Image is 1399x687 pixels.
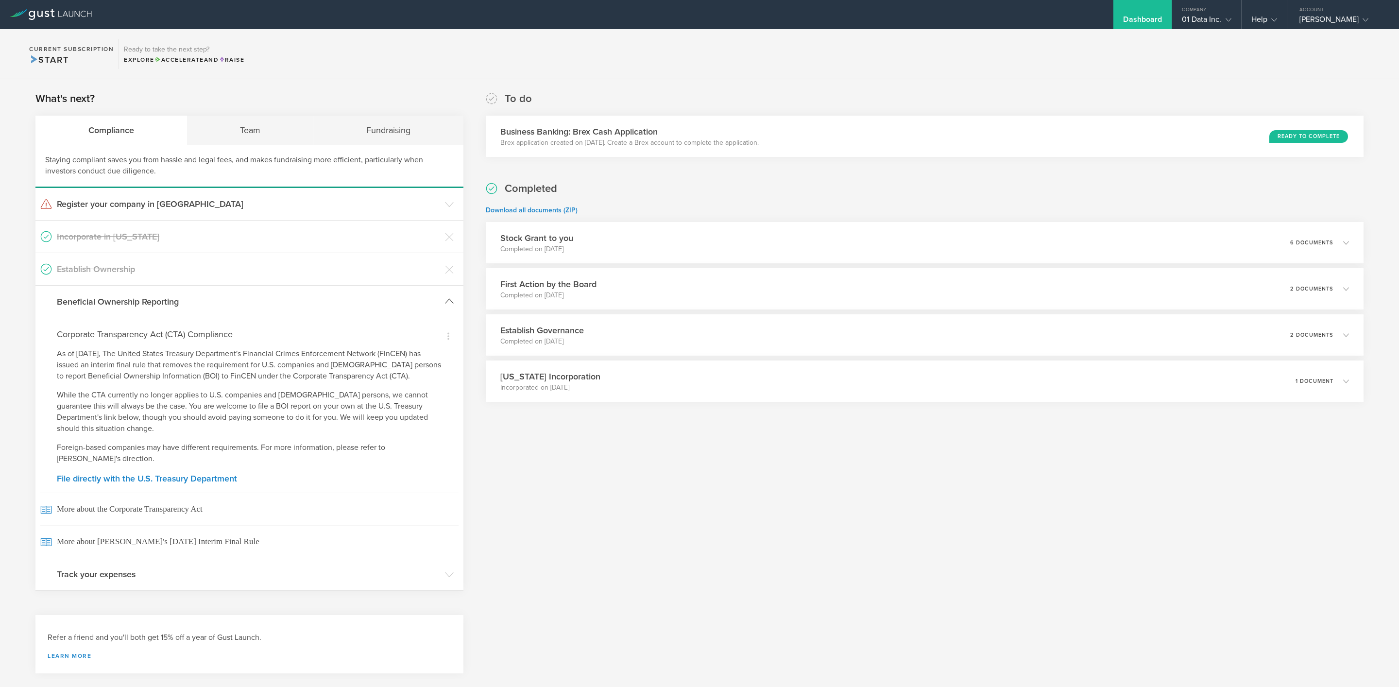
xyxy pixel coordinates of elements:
span: More about [PERSON_NAME]'s [DATE] Interim Final Rule [40,525,459,558]
span: Raise [219,56,244,63]
a: Learn more [48,653,451,659]
div: Staying compliant saves you from hassle and legal fees, and makes fundraising more efficient, par... [35,145,463,188]
a: More about the Corporate Transparency Act [35,493,463,525]
p: Completed on [DATE] [500,244,573,254]
p: 6 documents [1290,240,1333,245]
div: [PERSON_NAME] [1299,15,1382,29]
p: 2 documents [1290,332,1333,338]
p: Brex application created on [DATE]. Create a Brex account to complete the application. [500,138,759,148]
h3: Refer a friend and you'll both get 15% off a year of Gust Launch. [48,632,451,643]
h3: [US_STATE] Incorporation [500,370,600,383]
h2: Completed [505,182,557,196]
div: Ready to take the next step?ExploreAccelerateandRaise [119,39,249,69]
h3: Establish Governance [500,324,584,337]
p: 1 document [1296,378,1333,384]
h3: Stock Grant to you [500,232,573,244]
h3: Incorporate in [US_STATE] [57,230,440,243]
p: As of [DATE], The United States Treasury Department's Financial Crimes Enforcement Network (FinCE... [57,348,442,382]
p: Foreign-based companies may have different requirements. For more information, please refer to [P... [57,442,442,464]
div: Ready to Complete [1269,130,1348,143]
h2: To do [505,92,532,106]
a: File directly with the U.S. Treasury Department [57,474,442,483]
a: Download all documents (ZIP) [486,206,578,214]
h2: What's next? [35,92,95,106]
div: Help [1251,15,1277,29]
p: While the CTA currently no longer applies to U.S. companies and [DEMOGRAPHIC_DATA] persons, we ca... [57,390,442,434]
p: Completed on [DATE] [500,291,597,300]
h3: Register your company in [GEOGRAPHIC_DATA] [57,198,440,210]
h4: Corporate Transparency Act (CTA) Compliance [57,328,442,341]
div: Team [187,116,313,145]
h3: Track your expenses [57,568,440,581]
p: 2 documents [1290,286,1333,292]
h3: First Action by the Board [500,278,597,291]
a: More about [PERSON_NAME]'s [DATE] Interim Final Rule [35,525,463,558]
div: 01 Data Inc. [1182,15,1231,29]
h3: Beneficial Ownership Reporting [57,295,440,308]
span: and [154,56,219,63]
h3: Ready to take the next step? [124,46,244,53]
div: Explore [124,55,244,64]
h3: Business Banking: Brex Cash Application [500,125,759,138]
span: Accelerate [154,56,204,63]
h3: Establish Ownership [57,263,440,275]
span: Start [29,54,68,65]
div: Compliance [35,116,187,145]
h2: Current Subscription [29,46,114,52]
p: Incorporated on [DATE] [500,383,600,393]
div: Fundraising [313,116,463,145]
span: More about the Corporate Transparency Act [40,493,459,525]
div: Business Banking: Brex Cash ApplicationBrex application created on [DATE]. Create a Brex account ... [486,116,1364,157]
div: Dashboard [1123,15,1162,29]
p: Completed on [DATE] [500,337,584,346]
